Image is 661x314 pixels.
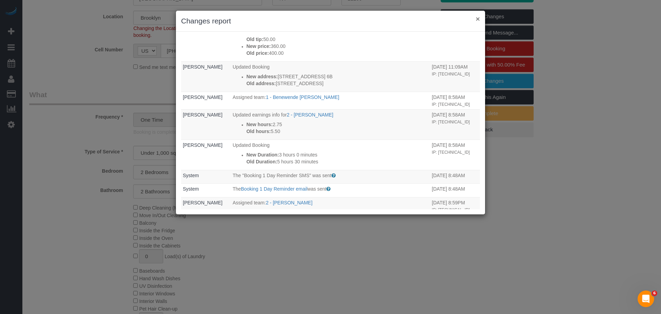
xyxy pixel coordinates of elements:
a: System [183,186,199,192]
td: When [430,184,480,197]
p: 360.00 [246,43,429,50]
strong: New Duration: [246,152,279,158]
span: Updated Booking [233,142,270,148]
strong: New address: [246,74,278,79]
p: 3 hours 0 minutes [246,151,429,158]
a: [PERSON_NAME] [183,200,222,205]
strong: Old Duration: [246,159,277,164]
p: [STREET_ADDRESS] [246,80,429,87]
td: When [430,170,480,184]
p: 5.50 [246,128,429,135]
a: 1 - Benewende [PERSON_NAME] [266,94,339,100]
td: Who [181,184,231,197]
td: When [430,109,480,140]
span: Updated earnings info for [233,112,287,118]
td: Who [181,197,231,215]
a: [PERSON_NAME] [183,112,222,118]
a: 2 - [PERSON_NAME] [266,200,312,205]
small: IP: [TECHNICAL_ID] [432,207,470,212]
td: When [430,92,480,109]
strong: Old tip: [246,37,263,42]
td: When [430,61,480,92]
h3: Changes report [181,16,480,26]
button: × [476,15,480,22]
p: 400.00 [246,50,429,57]
a: [PERSON_NAME] [183,142,222,148]
td: Who [181,170,231,184]
span: Assigned team: [233,94,266,100]
strong: Old address: [246,81,276,86]
small: IP: [TECHNICAL_ID] [432,72,470,77]
p: 50.00 [246,36,429,43]
span: was sent [307,186,326,192]
a: [PERSON_NAME] [183,94,222,100]
strong: New price: [246,43,271,49]
a: 2 - [PERSON_NAME] [287,112,333,118]
td: When [430,140,480,170]
strong: Old price: [246,50,269,56]
td: What [231,140,430,170]
a: System [183,173,199,178]
small: IP: [TECHNICAL_ID] [432,150,470,155]
a: [PERSON_NAME] [183,64,222,70]
sui-modal: Changes report [176,11,485,214]
td: What [231,92,430,109]
td: What [231,197,430,215]
a: Booking 1 Day Reminder email [241,186,307,192]
p: [STREET_ADDRESS] 6B [246,73,429,80]
td: Who [181,109,231,140]
iframe: Intercom live chat [638,291,654,307]
td: What [231,61,430,92]
small: IP: [TECHNICAL_ID] [432,102,470,107]
span: The [233,186,241,192]
td: When [430,197,480,215]
td: Who [181,92,231,109]
small: IP: [TECHNICAL_ID] [432,120,470,124]
strong: New hours: [246,122,273,127]
p: 2.75 [246,121,429,128]
td: Who [181,61,231,92]
p: 5 hours 30 minutes [246,158,429,165]
span: The "Booking 1 Day Reminder SMS" was sent [233,173,332,178]
span: Updated Booking [233,64,270,70]
td: What [231,184,430,197]
span: 6 [652,291,657,296]
td: Who [181,140,231,170]
span: Assigned team: [233,200,266,205]
strong: Old hours: [246,129,271,134]
td: What [231,170,430,184]
td: What [231,109,430,140]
